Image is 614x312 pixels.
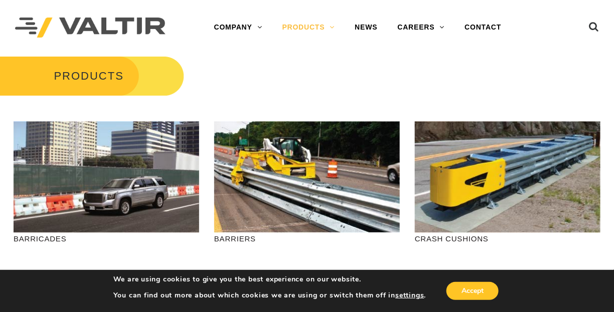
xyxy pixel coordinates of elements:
a: COMPANY [204,18,272,38]
button: Accept [446,282,499,300]
a: PRODUCTS [272,18,345,38]
p: We are using cookies to give you the best experience on our website. [113,275,426,284]
button: settings [395,291,424,300]
p: CRASH CUSHIONS [415,233,600,244]
p: BARRIERS [214,233,400,244]
a: NEWS [345,18,387,38]
img: Valtir [15,18,166,38]
p: BARRICADES [14,233,199,244]
a: CAREERS [388,18,455,38]
a: CONTACT [454,18,511,38]
p: You can find out more about which cookies we are using or switch them off in . [113,291,426,300]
